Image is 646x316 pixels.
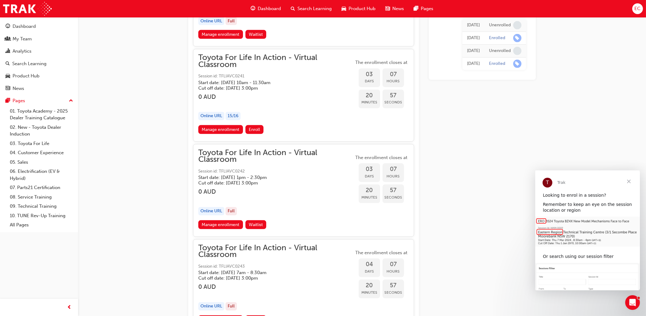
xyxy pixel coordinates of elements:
[2,21,76,32] a: Dashboard
[7,123,76,139] a: 02. New - Toyota Dealer Induction
[7,192,76,202] a: 08. Service Training
[359,78,380,85] span: Days
[245,30,267,39] button: Waitlist
[2,95,76,106] button: Pages
[198,270,344,275] h5: Start date: [DATE] 7am - 8:30am
[383,92,404,99] span: 57
[467,47,480,54] div: Mon Apr 07 2025 09:57:59 GMT+0800 (Australian Western Standard Time)
[198,73,354,80] span: Session id: TFLIAVC0241
[359,194,380,201] span: Minutes
[383,268,404,275] span: Hours
[13,35,32,43] div: My Team
[513,47,521,55] span: learningRecordVerb_NONE-icon
[198,149,409,232] button: Toyota For Life In Action - Virtual ClassroomSession id: TFLIAVC0242Start date: [DATE] 1pm - 2:30...
[291,5,295,13] span: search-icon
[359,289,380,296] span: Minutes
[354,249,409,256] span: The enrollment closes at
[7,220,76,230] a: All Pages
[245,220,267,229] button: Waitlist
[489,61,505,67] div: Enrolled
[359,166,380,173] span: 03
[6,98,10,104] span: pages-icon
[342,5,346,13] span: car-icon
[7,202,76,211] a: 09. Technical Training
[383,173,404,180] span: Hours
[2,20,76,95] button: DashboardMy TeamAnalyticsSearch LearningProduct HubNews
[226,207,237,215] div: Full
[249,32,263,37] span: Waitlist
[513,21,521,29] span: learningRecordVerb_NONE-icon
[359,268,380,275] span: Days
[198,275,344,281] h5: Cut off date: [DATE] 3:00pm
[632,3,643,14] button: EC
[198,263,354,270] span: Session id: TFLIAVC0243
[349,5,375,12] span: Product Hub
[383,99,404,106] span: Seconds
[226,302,237,310] div: Full
[359,99,380,106] span: Minutes
[249,222,263,227] span: Waitlist
[249,127,260,132] span: Enroll
[513,34,521,42] span: learningRecordVerb_ENROLL-icon
[246,2,286,15] a: guage-iconDashboard
[2,58,76,69] a: Search Learning
[198,180,344,186] h5: Cut off date: [DATE] 3:00pm
[2,46,76,57] a: Analytics
[3,2,52,16] img: Trak
[359,187,380,194] span: 20
[489,48,511,54] div: Unenrolled
[359,261,380,268] span: 04
[383,261,404,268] span: 07
[226,17,237,25] div: Full
[383,289,404,296] span: Seconds
[198,188,354,195] h3: 0 AUD
[198,220,243,229] a: Manage enrollment
[198,149,354,163] span: Toyota For Life In Action - Virtual Classroom
[2,70,76,82] a: Product Hub
[258,5,281,12] span: Dashboard
[198,85,344,91] h5: Cut off date: [DATE] 3:00pm
[7,158,76,167] a: 05. Sales
[421,5,433,12] span: Pages
[467,22,480,29] div: Tue Apr 22 2025 15:56:06 GMT+0800 (Australian Western Standard Time)
[286,2,337,15] a: search-iconSearch Learning
[198,17,224,25] div: Online URL
[354,154,409,161] span: The enrollment closes at
[7,183,76,192] a: 07. Parts21 Certification
[198,54,354,68] span: Toyota For Life In Action - Virtual Classroom
[383,194,404,201] span: Seconds
[337,2,380,15] a: car-iconProduct Hub
[13,48,32,55] div: Analytics
[198,175,344,180] h5: Start date: [DATE] 1pm - 2:30pm
[7,148,76,158] a: 04. Customer Experience
[634,5,640,12] span: EC
[6,86,10,91] span: news-icon
[198,207,224,215] div: Online URL
[198,302,224,310] div: Online URL
[535,170,640,290] iframe: Intercom live chat message
[383,187,404,194] span: 57
[6,49,10,54] span: chart-icon
[251,5,255,13] span: guage-icon
[409,2,438,15] a: pages-iconPages
[392,5,404,12] span: News
[198,80,344,85] h5: Start date: [DATE] 10am - 11:30am
[385,5,390,13] span: news-icon
[467,35,480,42] div: Tue Apr 22 2025 15:54:18 GMT+0800 (Australian Western Standard Time)
[359,71,380,78] span: 03
[198,125,243,134] a: Manage enrollment
[489,22,511,28] div: Unenrolled
[383,166,404,173] span: 07
[67,304,72,311] span: prev-icon
[489,35,505,41] div: Enrolled
[6,73,10,79] span: car-icon
[6,61,10,67] span: search-icon
[513,60,521,68] span: learningRecordVerb_ENROLL-icon
[7,167,76,183] a: 06. Electrification (EV & Hybrid)
[198,244,354,258] span: Toyota For Life In Action - Virtual Classroom
[359,173,380,180] span: Days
